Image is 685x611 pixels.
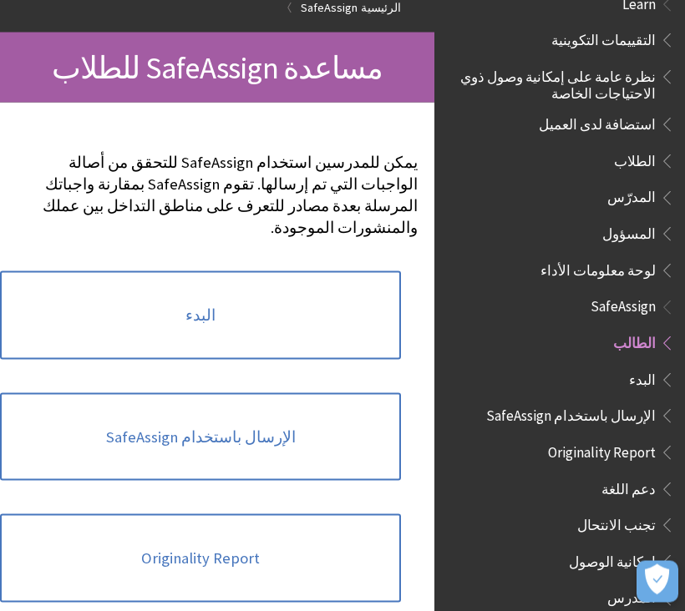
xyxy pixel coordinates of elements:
[577,512,656,534] span: تجنب الانتحال
[540,257,656,280] span: لوحة معلومات الأداء
[607,585,656,608] span: المدرس
[614,148,656,170] span: الطلاب
[539,111,656,134] span: استضافة لدى العميل
[486,402,656,425] span: الإرسال باستخدام SafeAssign
[569,548,656,571] span: إمكانية الوصول
[607,184,656,207] span: المدرّس
[17,152,418,240] p: يمكن للمدرسين استخدام SafeAssign للتحقق من أصالة الواجبات التي تم إرسالها. تقوم SafeAssign بمقارن...
[601,476,656,498] span: دعم اللغة
[454,63,656,103] span: نظرة عامة على إمكانية وصول ذوي الاحتياجات الخاصة
[602,220,656,243] span: المسؤول
[637,561,678,603] button: فتح التفضيلات
[551,27,656,49] span: التقييمات التكوينية
[591,294,656,316] span: SafeAssign
[629,366,656,389] span: البدء
[613,330,656,352] span: الطالب
[52,48,383,87] span: مساعدة SafeAssign للطلاب
[548,439,656,462] span: Originality Report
